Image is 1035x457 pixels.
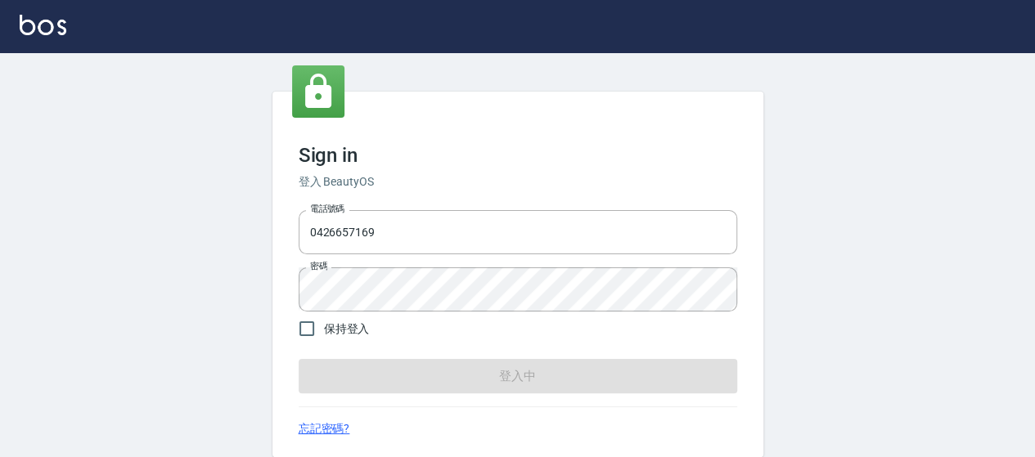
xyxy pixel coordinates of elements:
label: 電話號碼 [310,203,344,215]
img: Logo [20,15,66,35]
span: 保持登入 [324,320,370,338]
label: 密碼 [310,260,327,272]
a: 忘記密碼? [299,420,350,437]
h3: Sign in [299,144,737,167]
h6: 登入 BeautyOS [299,173,737,190]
